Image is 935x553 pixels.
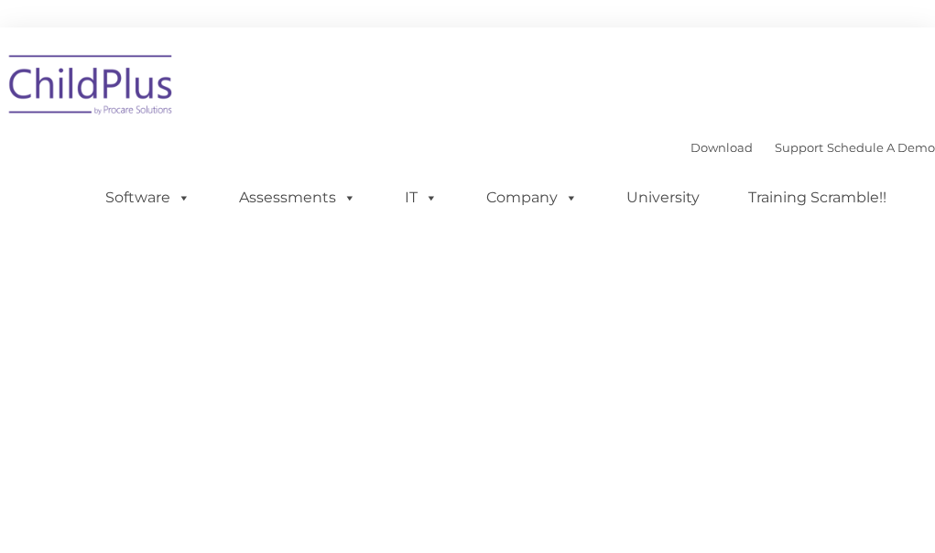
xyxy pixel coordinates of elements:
a: IT [386,179,456,216]
a: Support [775,140,823,155]
a: Software [87,179,209,216]
a: Training Scramble!! [730,179,905,216]
a: Schedule A Demo [827,140,935,155]
a: University [608,179,718,216]
font: | [690,140,935,155]
a: Assessments [221,179,375,216]
a: Company [468,179,596,216]
a: Download [690,140,753,155]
